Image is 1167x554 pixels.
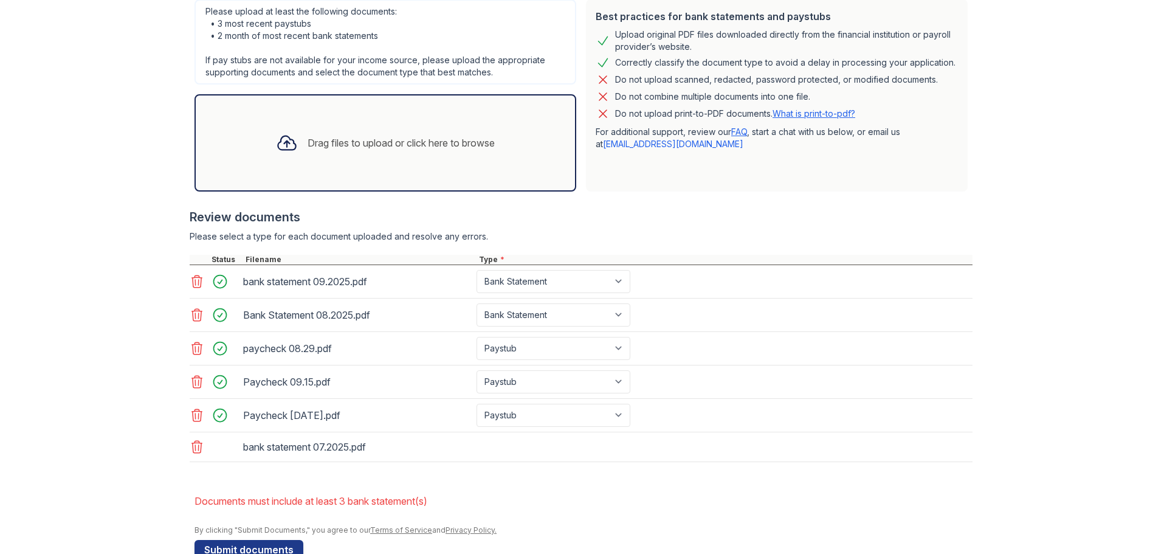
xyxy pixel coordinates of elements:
p: For additional support, review our , start a chat with us below, or email us at [596,126,958,150]
div: bank statement 07.2025.pdf [243,437,472,457]
div: Correctly classify the document type to avoid a delay in processing your application. [615,55,955,70]
a: Privacy Policy. [446,525,497,535]
div: Paycheck [DATE].pdf [243,406,472,425]
a: What is print-to-pdf? [773,108,855,119]
a: FAQ [731,126,747,137]
div: bank statement 09.2025.pdf [243,272,472,291]
div: Paycheck 09.15.pdf [243,372,472,392]
div: Bank Statement 08.2025.pdf [243,305,472,325]
div: Drag files to upload or click here to browse [308,136,495,150]
div: Status [209,255,243,265]
div: Do not upload scanned, redacted, password protected, or modified documents. [615,72,938,87]
li: Documents must include at least 3 bank statement(s) [194,489,972,513]
div: Filename [243,255,477,265]
div: Best practices for bank statements and paystubs [596,9,958,24]
div: By clicking "Submit Documents," you agree to our and [194,525,972,535]
div: Please select a type for each document uploaded and resolve any errors. [190,230,972,243]
div: paycheck 08.29.pdf [243,339,472,358]
div: Review documents [190,209,972,226]
p: Do not upload print-to-PDF documents. [615,108,855,120]
div: Type [477,255,972,265]
div: Do not combine multiple documents into one file. [615,89,810,104]
a: Terms of Service [370,525,432,535]
a: [EMAIL_ADDRESS][DOMAIN_NAME] [603,139,743,149]
div: Upload original PDF files downloaded directly from the financial institution or payroll provider’... [615,29,958,53]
